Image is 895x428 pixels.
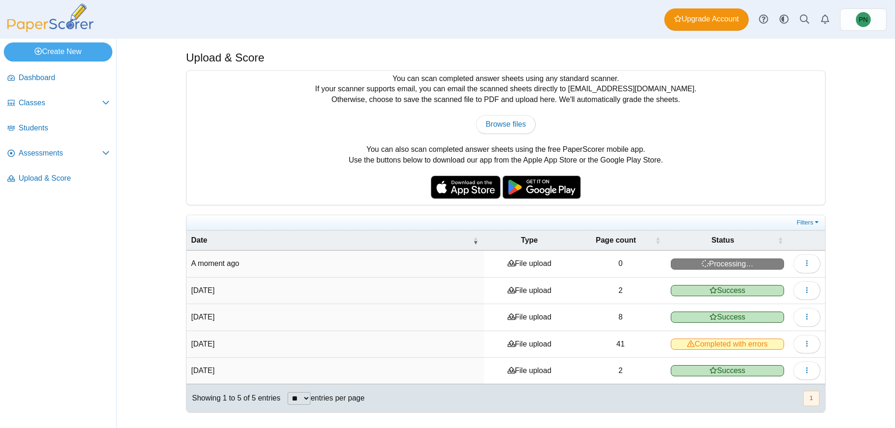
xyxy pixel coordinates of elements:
[671,285,784,296] span: Success
[711,236,734,244] span: Status
[671,258,784,270] span: Processing…
[484,304,575,331] td: File upload
[19,73,110,83] span: Dashboard
[575,331,666,358] td: 41
[859,16,867,23] span: Paul Nelson
[664,8,749,31] a: Upgrade Account
[484,251,575,277] td: File upload
[486,120,526,128] span: Browse files
[794,218,823,227] a: Filters
[191,236,207,244] span: Date
[431,176,501,199] img: apple-store-badge.svg
[484,331,575,358] td: File upload
[503,176,581,199] img: google-play-badge.png
[19,98,102,108] span: Classes
[840,8,887,31] a: Paul Nelson
[4,26,97,34] a: PaperScorer
[19,123,110,133] span: Students
[802,391,819,406] nav: pagination
[575,251,666,277] td: 0
[4,4,97,32] img: PaperScorer
[815,9,835,30] a: Alerts
[191,259,239,267] time: Aug 13, 2025 at 10:53 AM
[521,236,538,244] span: Type
[4,168,113,190] a: Upload & Score
[575,304,666,331] td: 8
[674,14,739,24] span: Upgrade Account
[476,115,536,134] a: Browse files
[4,92,113,115] a: Classes
[484,278,575,304] td: File upload
[575,358,666,384] td: 2
[191,286,214,294] time: May 23, 2025 at 12:05 PM
[191,367,214,374] time: May 13, 2025 at 12:34 PM
[19,173,110,183] span: Upload & Score
[575,278,666,304] td: 2
[803,391,819,406] button: 1
[4,42,112,61] a: Create New
[186,71,825,205] div: You can scan completed answer sheets using any standard scanner. If your scanner supports email, ...
[778,231,783,250] span: Status : Activate to sort
[191,340,214,348] time: May 21, 2025 at 10:51 AM
[4,143,113,165] a: Assessments
[671,312,784,323] span: Success
[310,394,365,402] label: entries per page
[671,339,784,350] span: Completed with errors
[19,148,102,158] span: Assessments
[4,117,113,140] a: Students
[655,231,661,250] span: Page count : Activate to sort
[671,365,784,376] span: Success
[4,67,113,89] a: Dashboard
[596,236,636,244] span: Page count
[484,358,575,384] td: File upload
[186,50,264,66] h1: Upload & Score
[191,313,214,321] time: May 22, 2025 at 11:51 AM
[186,384,280,412] div: Showing 1 to 5 of 5 entries
[856,12,871,27] span: Paul Nelson
[473,231,478,250] span: Date : Activate to remove sorting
